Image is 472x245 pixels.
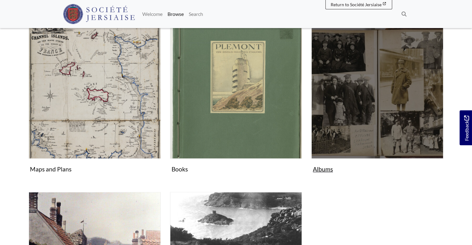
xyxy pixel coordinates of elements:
div: Subcollection [24,27,165,185]
a: Welcome [140,8,165,20]
div: Subcollection [307,27,448,185]
img: Société Jersiaise [63,4,135,24]
a: Société Jersiaise logo [63,2,135,26]
a: Search [186,8,206,20]
span: Return to Société Jersiaise [331,2,382,7]
img: Maps and Plans [29,27,161,159]
img: Albums [311,27,443,159]
a: Maps and Plans Maps and Plans [29,27,161,175]
a: Albums Albums [311,27,443,175]
a: Books Books [170,27,302,175]
img: Books [170,27,302,159]
a: Would you like to provide feedback? [460,110,472,145]
a: Browse [165,8,186,20]
span: Feedback [463,115,470,141]
div: Subcollection [165,27,307,185]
